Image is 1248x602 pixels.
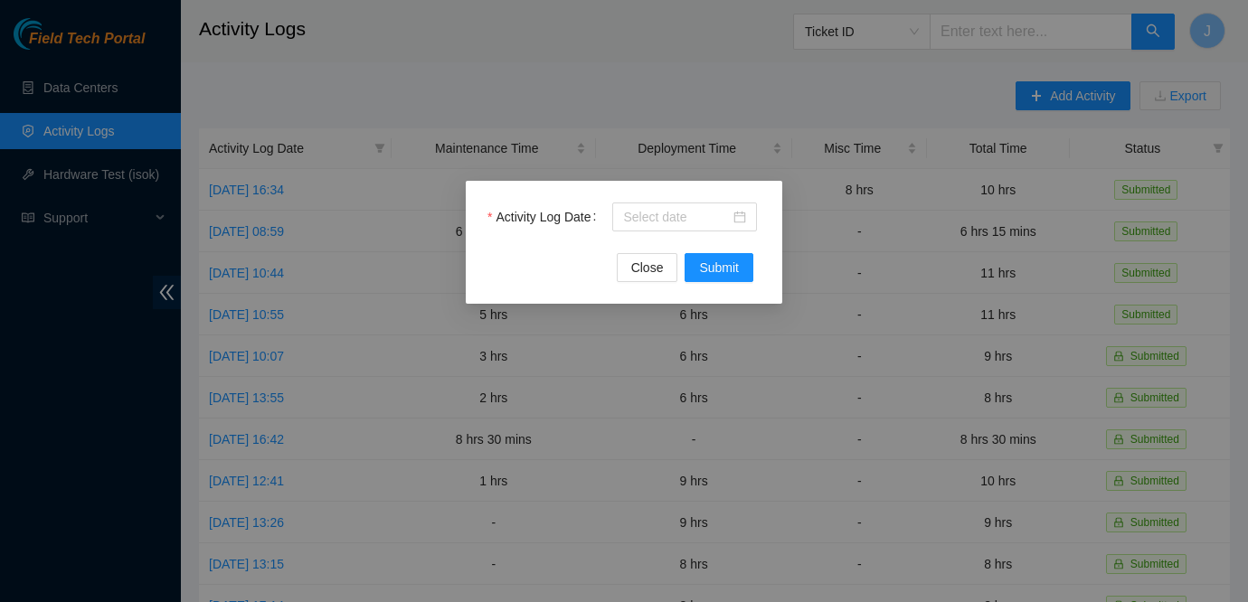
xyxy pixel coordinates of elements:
span: Submit [699,258,739,277]
label: Activity Log Date [487,202,603,231]
input: Activity Log Date [623,207,730,227]
span: Close [631,258,664,277]
button: Close [617,253,678,282]
button: Submit [685,253,753,282]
